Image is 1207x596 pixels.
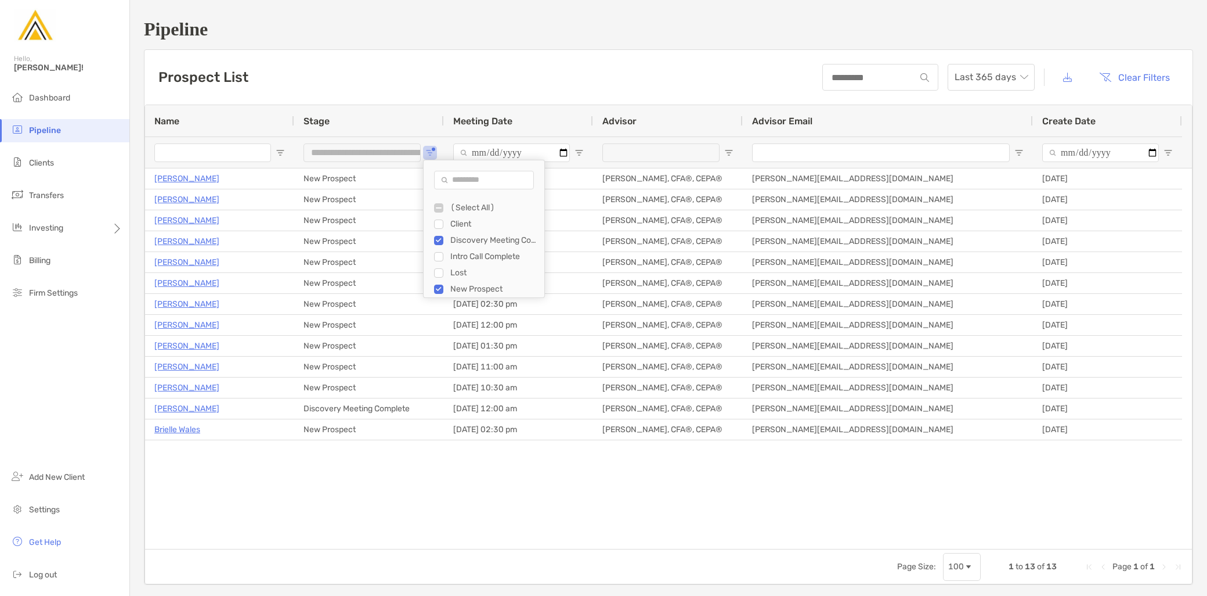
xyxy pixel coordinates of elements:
[154,171,219,186] p: [PERSON_NAME]
[10,469,24,483] img: add_new_client icon
[724,148,733,157] button: Open Filter Menu
[1016,562,1023,572] span: to
[29,537,61,547] span: Get Help
[154,339,219,353] a: [PERSON_NAME]
[444,419,593,440] div: [DATE] 02:30 pm
[423,160,545,298] div: Column Filter
[955,64,1028,90] span: Last 365 days
[29,256,50,265] span: Billing
[444,336,593,356] div: [DATE] 01:30 pm
[920,73,929,82] img: input icon
[593,231,743,252] div: [PERSON_NAME], CFA®, CEPA®
[1037,562,1045,572] span: of
[14,5,56,46] img: Zoe Logo
[154,192,219,207] a: [PERSON_NAME]
[450,268,537,278] div: Lost
[276,148,285,157] button: Open Filter Menu
[1033,315,1182,335] div: [DATE]
[1033,168,1182,189] div: [DATE]
[294,378,444,398] div: New Prospect
[1033,419,1182,440] div: [DATE]
[29,191,64,200] span: Transfers
[10,285,24,299] img: firm-settings icon
[1025,562,1035,572] span: 13
[1085,562,1094,572] div: First Page
[593,252,743,272] div: [PERSON_NAME], CFA®, CEPA®
[154,297,219,311] a: [PERSON_NAME]
[444,294,593,314] div: [DATE] 02:30 pm
[29,223,63,233] span: Investing
[593,357,743,377] div: [PERSON_NAME], CFA®, CEPA®
[10,155,24,169] img: clients icon
[294,357,444,377] div: New Prospect
[154,213,219,228] a: [PERSON_NAME]
[752,116,812,127] span: Advisor Email
[743,419,1033,440] div: [PERSON_NAME][EMAIL_ADDRESS][DOMAIN_NAME]
[593,315,743,335] div: [PERSON_NAME], CFA®, CEPA®
[303,116,330,127] span: Stage
[444,357,593,377] div: [DATE] 11:00 am
[1033,357,1182,377] div: [DATE]
[1140,562,1148,572] span: of
[743,294,1033,314] div: [PERSON_NAME][EMAIL_ADDRESS][DOMAIN_NAME]
[294,168,444,189] div: New Prospect
[154,360,219,374] a: [PERSON_NAME]
[948,562,964,572] div: 100
[752,143,1010,162] input: Advisor Email Filter Input
[593,189,743,210] div: [PERSON_NAME], CFA®, CEPA®
[593,419,743,440] div: [PERSON_NAME], CFA®, CEPA®
[10,253,24,267] img: billing icon
[1014,148,1024,157] button: Open Filter Menu
[1033,252,1182,272] div: [DATE]
[743,378,1033,398] div: [PERSON_NAME][EMAIL_ADDRESS][DOMAIN_NAME]
[1159,562,1169,572] div: Next Page
[29,288,78,298] span: Firm Settings
[450,235,537,245] div: Discovery Meeting Complete
[29,472,85,482] span: Add New Client
[29,570,57,580] span: Log out
[743,398,1033,419] div: [PERSON_NAME][EMAIL_ADDRESS][DOMAIN_NAME]
[29,158,54,168] span: Clients
[453,116,512,127] span: Meeting Date
[1150,562,1155,572] span: 1
[434,171,534,189] input: Search filter values
[593,294,743,314] div: [PERSON_NAME], CFA®, CEPA®
[10,567,24,581] img: logout icon
[1112,562,1132,572] span: Page
[1042,143,1159,162] input: Create Date Filter Input
[743,231,1033,252] div: [PERSON_NAME][EMAIL_ADDRESS][DOMAIN_NAME]
[154,380,219,395] p: [PERSON_NAME]
[743,168,1033,189] div: [PERSON_NAME][EMAIL_ADDRESS][DOMAIN_NAME]
[294,210,444,231] div: New Prospect
[1033,231,1182,252] div: [DATE]
[1033,336,1182,356] div: [DATE]
[743,336,1033,356] div: [PERSON_NAME][EMAIL_ADDRESS][DOMAIN_NAME]
[294,419,444,440] div: New Prospect
[450,284,537,294] div: New Prospect
[943,553,981,581] div: Page Size
[1033,378,1182,398] div: [DATE]
[593,398,743,419] div: [PERSON_NAME], CFA®, CEPA®
[1098,562,1108,572] div: Previous Page
[424,200,544,314] div: Filter List
[154,422,200,437] p: Brielle Wales
[10,502,24,516] img: settings icon
[593,273,743,293] div: [PERSON_NAME], CFA®, CEPA®
[1033,294,1182,314] div: [DATE]
[593,336,743,356] div: [PERSON_NAME], CFA®, CEPA®
[154,318,219,332] p: [PERSON_NAME]
[154,276,219,290] a: [PERSON_NAME]
[294,252,444,272] div: New Prospect
[10,534,24,548] img: get-help icon
[14,63,122,73] span: [PERSON_NAME]!
[154,234,219,249] p: [PERSON_NAME]
[29,93,70,103] span: Dashboard
[574,148,584,157] button: Open Filter Menu
[294,336,444,356] div: New Prospect
[1033,210,1182,231] div: [DATE]
[294,315,444,335] div: New Prospect
[1163,148,1173,157] button: Open Filter Menu
[453,143,570,162] input: Meeting Date Filter Input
